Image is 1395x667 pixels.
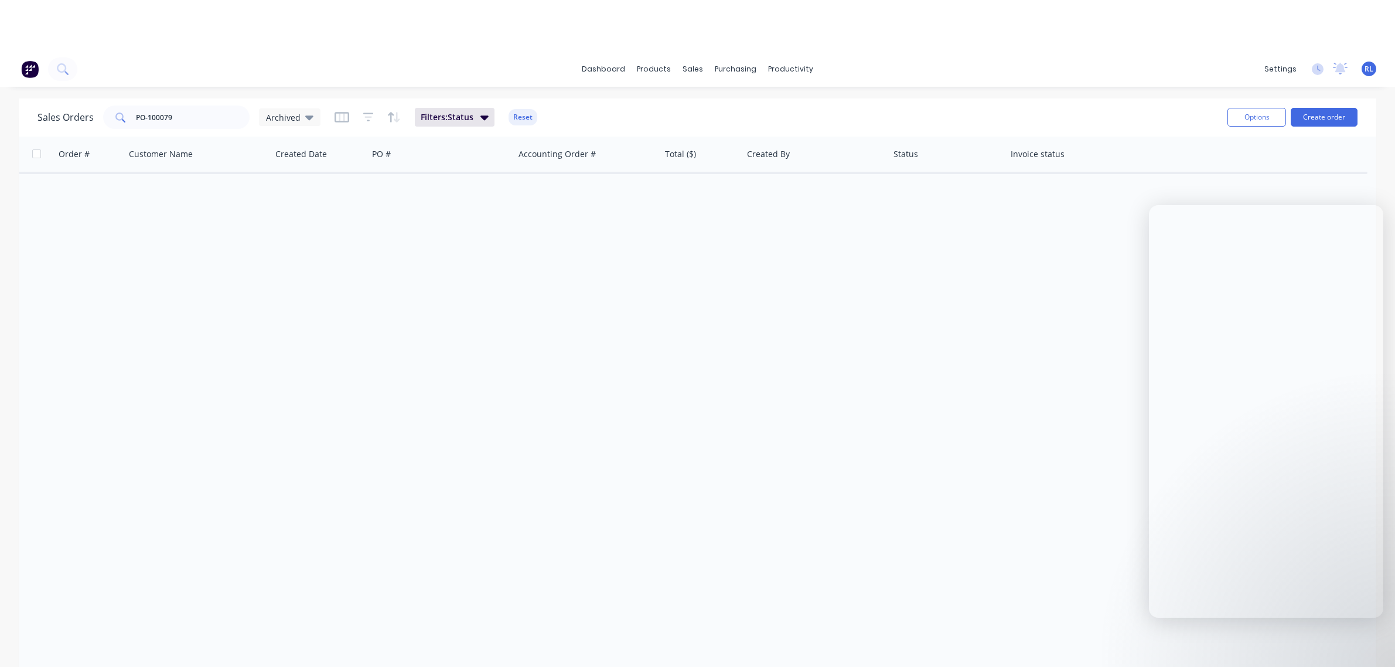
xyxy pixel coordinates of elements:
[1355,627,1383,655] iframe: Intercom live chat
[665,148,696,160] div: Total ($)
[677,60,709,78] div: sales
[1227,108,1286,127] button: Options
[576,60,631,78] a: dashboard
[372,148,391,160] div: PO #
[893,148,918,160] div: Status
[1258,60,1302,78] div: settings
[709,60,762,78] div: purchasing
[415,108,494,127] button: Filters:Status
[1149,205,1383,618] iframe: Intercom live chat
[21,60,39,78] img: Factory
[1291,108,1358,127] button: Create order
[129,148,193,160] div: Customer Name
[509,109,537,125] button: Reset
[136,106,250,129] input: Search...
[275,148,327,160] div: Created Date
[37,112,94,123] h1: Sales Orders
[762,60,819,78] div: productivity
[747,148,790,160] div: Created By
[519,148,596,160] div: Accounting Order #
[1365,64,1373,74] span: RL
[421,111,473,123] span: Filters: Status
[631,60,677,78] div: products
[1011,148,1065,160] div: Invoice status
[59,148,90,160] div: Order #
[266,111,301,124] span: Archived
